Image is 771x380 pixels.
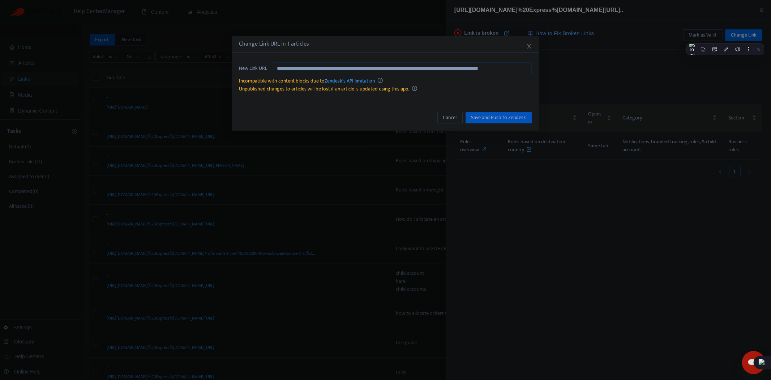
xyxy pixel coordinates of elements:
[378,78,383,83] span: info-circle
[443,114,457,122] span: Cancel
[437,112,463,123] button: Cancel
[742,351,765,374] iframe: Button to launch messaging window
[239,64,267,72] span: New Link URL
[325,77,375,85] a: Zendesk's API limitation
[526,43,532,49] span: close
[466,112,532,123] button: Save and Push to Zendesk
[525,42,533,50] button: Close
[239,40,532,48] div: Change Link URL in 1 articles
[239,77,375,85] span: Incompatible with content blocks due to
[412,86,417,91] span: info-circle
[239,85,410,93] span: Unpublished changes to articles will be lost if an article is updated using this app.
